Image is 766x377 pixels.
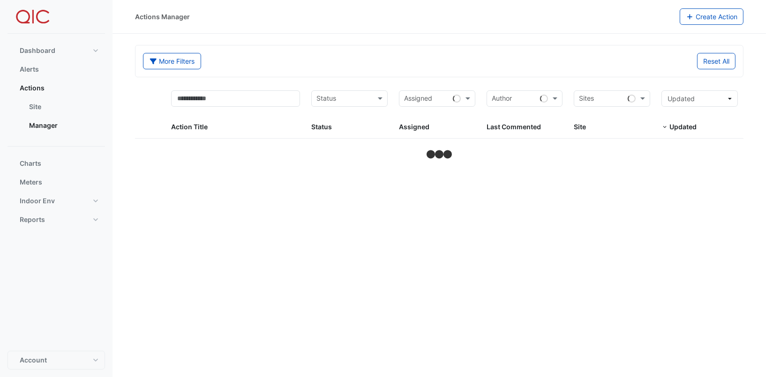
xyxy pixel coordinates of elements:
span: Updated [669,123,697,131]
span: Assigned [399,123,429,131]
button: Updated [661,90,738,107]
span: Actions [20,83,45,93]
div: Actions Manager [135,12,190,22]
button: Charts [8,154,105,173]
button: Indoor Env [8,192,105,210]
button: Reset All [697,53,736,69]
span: Last Commented [487,123,541,131]
a: Site [22,97,105,116]
button: Reports [8,210,105,229]
button: Actions [8,79,105,97]
button: Account [8,351,105,370]
span: Indoor Env [20,196,55,206]
span: Status [311,123,332,131]
div: Actions [8,97,105,139]
button: Meters [8,173,105,192]
span: Site [574,123,586,131]
button: Create Action [680,8,744,25]
span: Meters [20,177,42,187]
span: Charts [20,159,41,168]
span: Reports [20,215,45,224]
button: More Filters [143,53,201,69]
span: Dashboard [20,46,55,55]
span: Updated [668,95,695,103]
span: Account [20,355,47,365]
span: Alerts [20,65,39,74]
span: Action Title [171,123,208,131]
img: Company Logo [11,7,53,26]
button: Dashboard [8,41,105,60]
a: Manager [22,116,105,135]
button: Alerts [8,60,105,79]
